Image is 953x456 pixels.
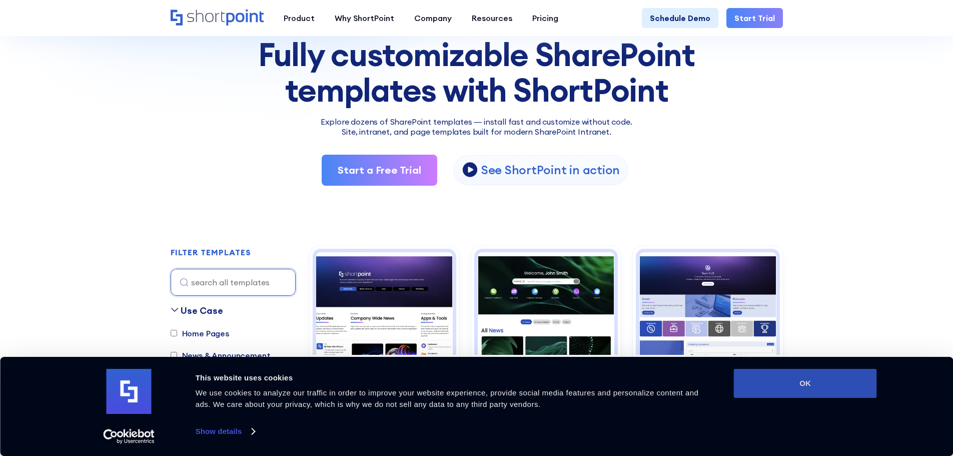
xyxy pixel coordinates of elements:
[171,349,271,361] label: News & Announcement
[734,369,877,398] button: OK
[639,252,776,355] img: Team Hub 4 – SharePoint Employee Portal Template: Employee portal for people, calendar, skills, a...
[171,327,229,339] label: Home Pages
[453,155,628,185] a: open lightbox
[171,352,177,358] input: News & Announcement
[181,304,223,317] div: Use Case
[284,12,315,24] div: Product
[196,424,255,439] a: Show details
[322,155,437,186] a: Start a Free Trial
[335,12,394,24] div: Why ShortPoint
[316,252,453,355] img: Intranet Layout 2 – SharePoint Homepage Design: Modern homepage for news, tools, people, and events.
[325,8,404,28] a: Why ShortPoint
[171,37,783,108] div: Fully customizable SharePoint templates with ShortPoint
[633,246,782,409] a: Team Hub 4 – SharePoint Employee Portal Template: Employee portal for people, calendar, skills, a...
[274,8,325,28] a: Product
[196,372,711,384] div: This website uses cookies
[196,388,699,408] span: We use cookies to analyze our traffic in order to improve your website experience, provide social...
[107,369,152,414] img: logo
[532,12,558,24] div: Pricing
[171,248,251,256] div: FILTER TEMPLATES
[478,252,614,355] img: Intranet Layout 6 – SharePoint Homepage Design: Personalized intranet homepage for search, news, ...
[414,12,452,24] div: Company
[171,128,783,137] h2: Site, intranet, and page templates built for modern SharePoint Intranet.
[481,162,620,178] p: See ShortPoint in action
[642,8,718,28] a: Schedule Demo
[404,8,462,28] a: Company
[462,8,522,28] a: Resources
[85,429,173,444] a: Usercentrics Cookiebot - opens in a new window
[171,330,177,336] input: Home Pages
[310,246,459,409] a: Intranet Layout 2 – SharePoint Homepage Design: Modern homepage for news, tools, people, and even...
[171,116,783,128] p: Explore dozens of SharePoint templates — install fast and customize without code.
[171,10,264,27] a: Home
[471,246,621,409] a: Intranet Layout 6 – SharePoint Homepage Design: Personalized intranet homepage for search, news, ...
[522,8,568,28] a: Pricing
[726,8,783,28] a: Start Trial
[171,269,296,296] input: search all templates
[472,12,512,24] div: Resources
